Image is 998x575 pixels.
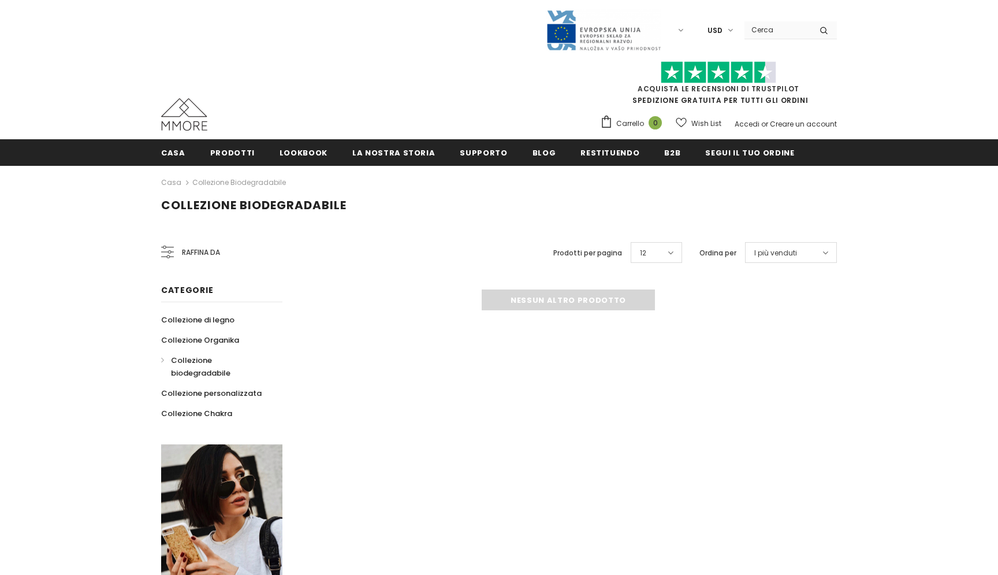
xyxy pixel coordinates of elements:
[638,84,799,94] a: Acquista le recensioni di TrustPilot
[676,113,721,133] a: Wish List
[352,139,435,165] a: La nostra storia
[546,9,661,51] img: Javni Razpis
[280,147,327,158] span: Lookbook
[192,177,286,187] a: Collezione biodegradabile
[161,335,239,346] span: Collezione Organika
[161,147,185,158] span: Casa
[616,118,644,129] span: Carrello
[770,119,837,129] a: Creare un account
[210,147,255,158] span: Prodotti
[161,176,181,190] a: Casa
[210,139,255,165] a: Prodotti
[707,25,723,36] span: USD
[352,147,435,158] span: La nostra storia
[744,21,811,38] input: Search Site
[705,147,794,158] span: Segui il tuo ordine
[640,247,646,259] span: 12
[532,147,556,158] span: Blog
[661,61,776,84] img: Fidati di Pilot Stars
[546,25,661,35] a: Javni Razpis
[161,383,262,403] a: Collezione personalizzata
[580,147,639,158] span: Restituendo
[735,119,759,129] a: Accedi
[161,139,185,165] a: Casa
[280,139,327,165] a: Lookbook
[699,247,736,259] label: Ordina per
[460,147,507,158] span: supporto
[161,350,270,383] a: Collezione biodegradabile
[649,116,662,129] span: 0
[182,246,220,259] span: Raffina da
[161,388,262,399] span: Collezione personalizzata
[161,310,234,330] a: Collezione di legno
[705,139,794,165] a: Segui il tuo ordine
[161,403,232,424] a: Collezione Chakra
[161,98,207,131] img: Casi MMORE
[460,139,507,165] a: supporto
[161,408,232,419] span: Collezione Chakra
[553,247,622,259] label: Prodotti per pagina
[161,284,213,296] span: Categorie
[664,147,680,158] span: B2B
[161,314,234,325] span: Collezione di legno
[580,139,639,165] a: Restituendo
[532,139,556,165] a: Blog
[161,330,239,350] a: Collezione Organika
[761,119,768,129] span: or
[600,115,668,132] a: Carrello 0
[691,118,721,129] span: Wish List
[754,247,797,259] span: I più venduti
[664,139,680,165] a: B2B
[161,197,347,213] span: Collezione biodegradabile
[600,66,837,105] span: SPEDIZIONE GRATUITA PER TUTTI GLI ORDINI
[171,355,230,379] span: Collezione biodegradabile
